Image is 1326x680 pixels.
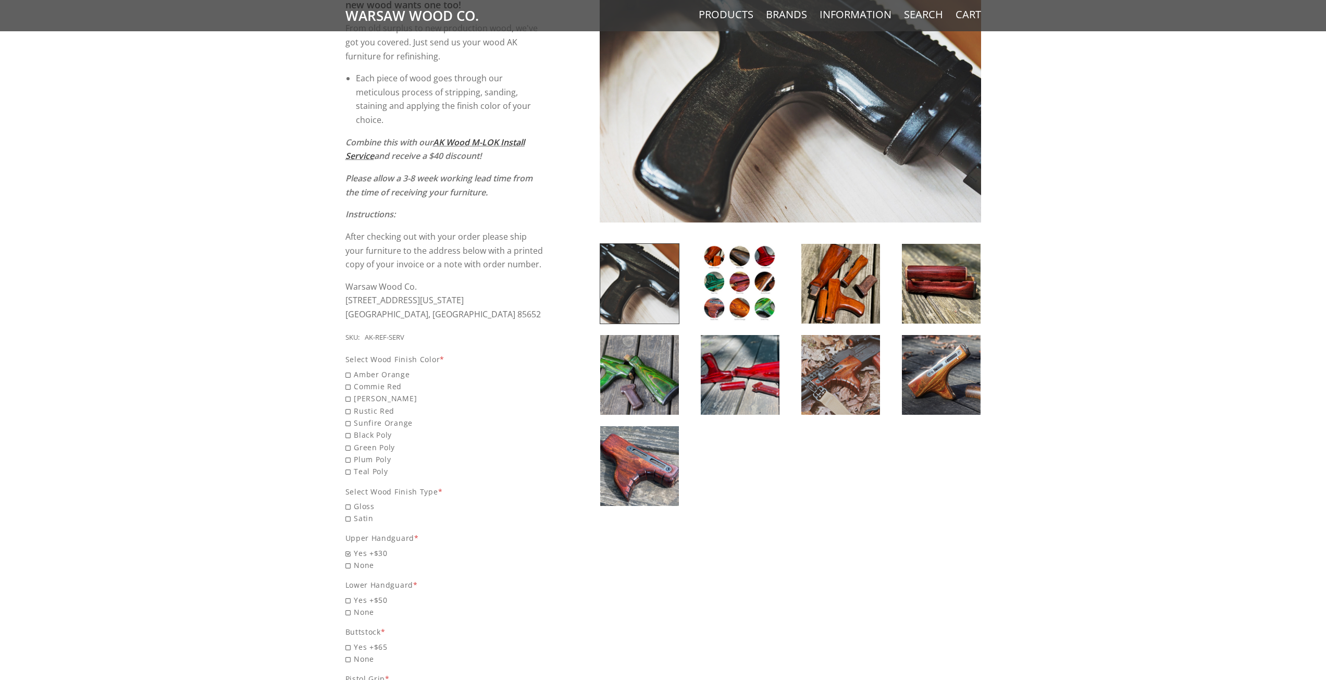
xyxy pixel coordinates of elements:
[345,606,545,618] span: None
[345,353,545,365] div: Select Wood Finish Color
[801,244,880,324] img: AK Wood Refinishing Service
[345,137,525,162] em: Combine this with our and receive a $40 discount!
[345,137,525,162] a: AK Wood M-LOK Install Service
[345,417,545,429] span: Sunfire Orange
[345,559,545,571] span: None
[820,8,891,21] a: Information
[345,208,395,220] em: Instructions:
[345,453,545,465] span: Plum Poly
[345,465,545,477] span: Teal Poly
[345,368,545,380] span: Amber Orange
[345,653,545,665] span: None
[701,244,779,324] img: AK Wood Refinishing Service
[345,392,545,404] span: [PERSON_NAME]
[345,230,545,271] p: After checking out with your order please ship your furniture to the address below with a printed...
[902,335,981,415] img: AK Wood Refinishing Service
[345,579,545,591] div: Lower Handguard
[345,172,532,198] em: Please allow a 3-8 week working lead time from the time of receiving your furniture.
[699,8,753,21] a: Products
[600,426,679,506] img: AK Wood Refinishing Service
[345,500,545,512] span: Gloss
[345,512,545,524] span: Satin
[345,441,545,453] span: Green Poly
[345,626,545,638] div: Buttstock
[345,532,545,544] div: Upper Handguard
[956,8,981,21] a: Cart
[801,335,880,415] img: AK Wood Refinishing Service
[365,332,404,343] div: AK-REF-SERV
[345,308,541,320] span: [GEOGRAPHIC_DATA], [GEOGRAPHIC_DATA] 85652
[345,405,545,417] span: Rustic Red
[904,8,943,21] a: Search
[345,380,545,392] span: Commie Red
[600,335,679,415] img: AK Wood Refinishing Service
[902,244,981,324] img: AK Wood Refinishing Service
[345,641,545,653] span: Yes +$65
[345,594,545,606] span: Yes +$50
[345,547,545,559] span: Yes +$30
[345,294,464,306] span: [STREET_ADDRESS][US_STATE]
[766,8,807,21] a: Brands
[356,71,545,127] li: Each piece of wood goes through our meticulous process of stripping, sanding, staining and applyi...
[345,21,545,63] p: From old surplus to new production wood, we've got you covered. Just send us your wood AK furnitu...
[600,244,679,324] img: AK Wood Refinishing Service
[701,335,779,415] img: AK Wood Refinishing Service
[345,332,360,343] div: SKU:
[345,486,545,498] div: Select Wood Finish Type
[345,281,417,292] span: Warsaw Wood Co.
[345,429,545,441] span: Black Poly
